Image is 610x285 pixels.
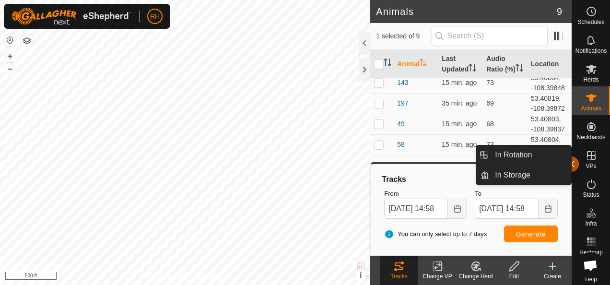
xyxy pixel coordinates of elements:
[486,79,494,86] span: 73
[380,174,562,185] div: Tracks
[489,166,571,185] a: In Storage
[482,50,527,79] th: Audio Ratio (%)
[384,229,487,239] span: You can only select up to 7 days
[539,199,558,219] button: Choose Date
[527,72,572,93] td: 53.40804, -108.39848
[579,249,603,255] span: Heatmap
[397,98,408,108] span: 197
[486,99,494,107] span: 69
[397,160,405,170] span: 69
[527,134,572,155] td: 53.40804, -108.3986
[376,31,431,41] span: 1 selected of 9
[4,63,16,74] button: –
[418,272,457,281] div: Change VP
[355,270,366,281] button: i
[489,145,571,165] a: In Rotation
[576,134,605,140] span: Neckbands
[585,276,597,282] span: Help
[442,99,477,107] span: Sep 19, 2025, 2:22 PM
[585,221,597,226] span: Infra
[420,60,427,68] p-sorticon: Activate to sort
[457,272,495,281] div: Change Herd
[4,35,16,46] button: Reset Map
[376,6,557,17] h2: Animals
[583,77,598,83] span: Herds
[432,26,548,46] input: Search (S)
[475,189,558,199] label: To
[575,48,607,54] span: Notifications
[486,141,494,148] span: 73
[527,114,572,134] td: 53.40803, -108.39837
[527,93,572,114] td: 53.40819, -108.39872
[442,120,477,128] span: Sep 19, 2025, 2:42 PM
[393,50,438,79] th: Animal
[577,252,603,278] div: Open chat
[469,65,476,73] p-sorticon: Activate to sort
[12,8,131,25] img: Gallagher Logo
[442,79,477,86] span: Sep 19, 2025, 2:42 PM
[4,50,16,62] button: +
[581,106,601,111] span: Animals
[442,161,477,169] span: Sep 19, 2025, 2:42 PM
[438,50,482,79] th: Last Updated
[495,149,532,161] span: In Rotation
[195,273,223,281] a: Contact Us
[397,119,405,129] span: 49
[583,192,599,198] span: Status
[21,35,33,47] button: Map Layers
[476,145,571,165] li: In Rotation
[577,19,604,25] span: Schedules
[495,169,530,181] span: In Storage
[448,199,467,219] button: Choose Date
[527,50,572,79] th: Location
[476,166,571,185] li: In Storage
[533,272,572,281] div: Create
[504,226,558,242] button: Generate
[557,4,562,19] span: 9
[397,78,408,88] span: 143
[442,141,477,148] span: Sep 19, 2025, 2:42 PM
[495,272,533,281] div: Edit
[147,273,183,281] a: Privacy Policy
[516,65,523,73] p-sorticon: Activate to sort
[516,230,546,238] span: Generate
[586,163,596,169] span: VPs
[150,12,160,22] span: RH
[360,271,362,279] span: i
[397,140,405,150] span: 58
[380,272,418,281] div: Tracks
[384,189,467,199] label: From
[486,120,494,128] span: 68
[384,60,391,68] p-sorticon: Activate to sort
